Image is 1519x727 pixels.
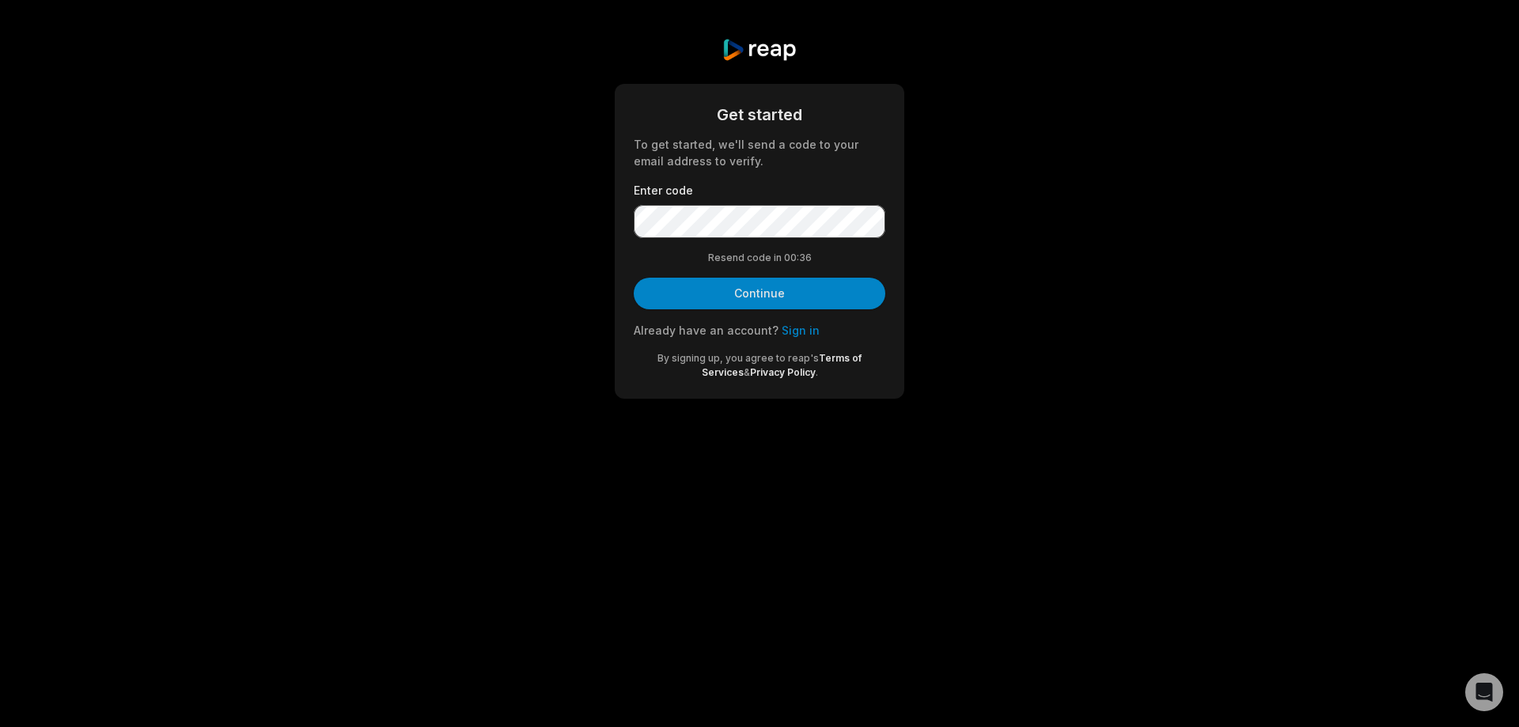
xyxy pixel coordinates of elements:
[750,366,816,378] a: Privacy Policy
[634,103,885,127] div: Get started
[744,366,750,378] span: &
[634,182,885,199] label: Enter code
[702,352,862,378] a: Terms of Services
[782,324,820,337] a: Sign in
[634,251,885,265] div: Resend code in 00:
[634,278,885,309] button: Continue
[799,251,812,265] span: 36
[1465,673,1503,711] div: Open Intercom Messenger
[722,38,797,62] img: reap
[816,366,818,378] span: .
[634,324,778,337] span: Already have an account?
[634,136,885,169] div: To get started, we'll send a code to your email address to verify.
[657,352,819,364] span: By signing up, you agree to reap's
